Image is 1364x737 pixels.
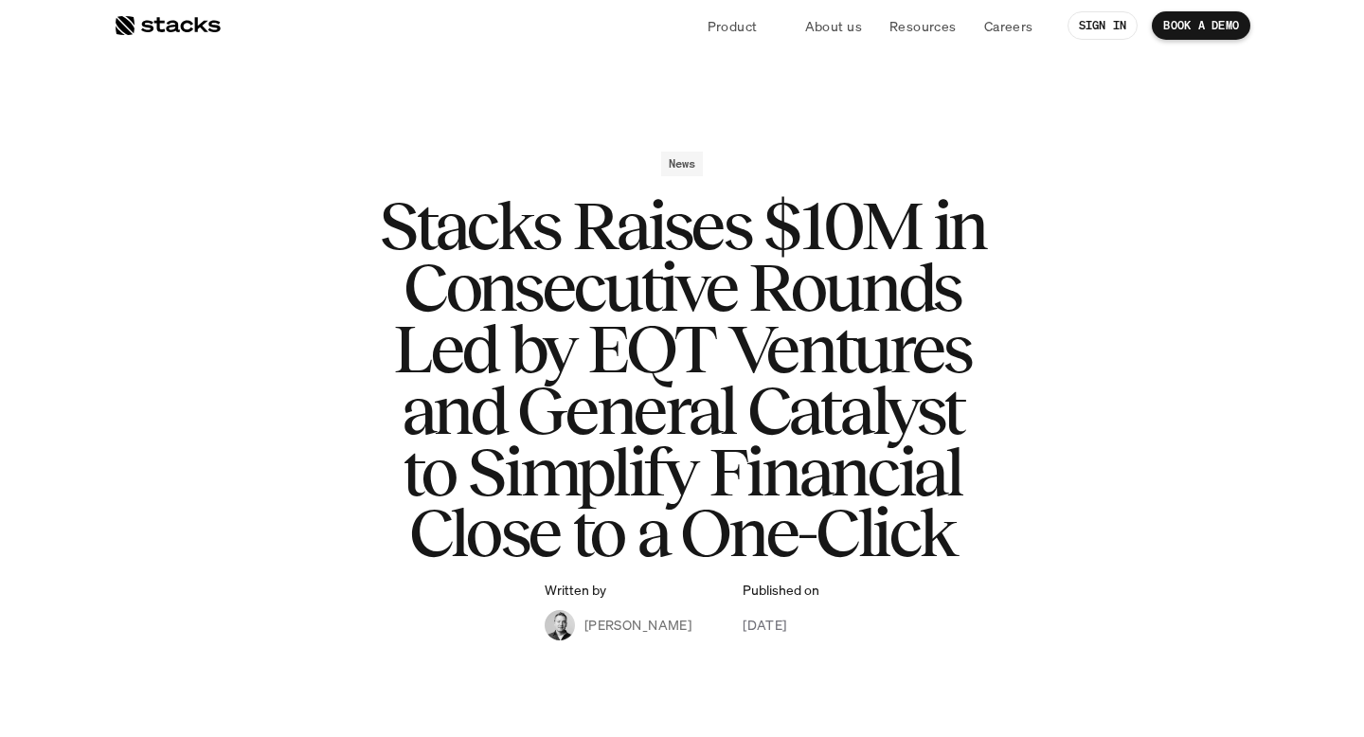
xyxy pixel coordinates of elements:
[1152,11,1250,40] a: BOOK A DEMO
[584,615,691,635] p: [PERSON_NAME]
[1163,19,1239,32] p: BOOK A DEMO
[973,9,1045,43] a: Careers
[669,157,696,171] h2: News
[805,16,862,36] p: About us
[545,610,575,640] img: Albert
[1068,11,1139,40] a: SIGN IN
[743,615,787,635] p: [DATE]
[743,583,819,599] p: Published on
[794,9,873,43] a: About us
[708,16,758,36] p: Product
[878,9,968,43] a: Resources
[984,16,1033,36] p: Careers
[889,16,957,36] p: Resources
[303,195,1061,564] h1: Stacks Raises $10M in Consecutive Rounds Led by EQT Ventures and General Catalyst to Simplify Fin...
[1079,19,1127,32] p: SIGN IN
[545,583,606,599] p: Written by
